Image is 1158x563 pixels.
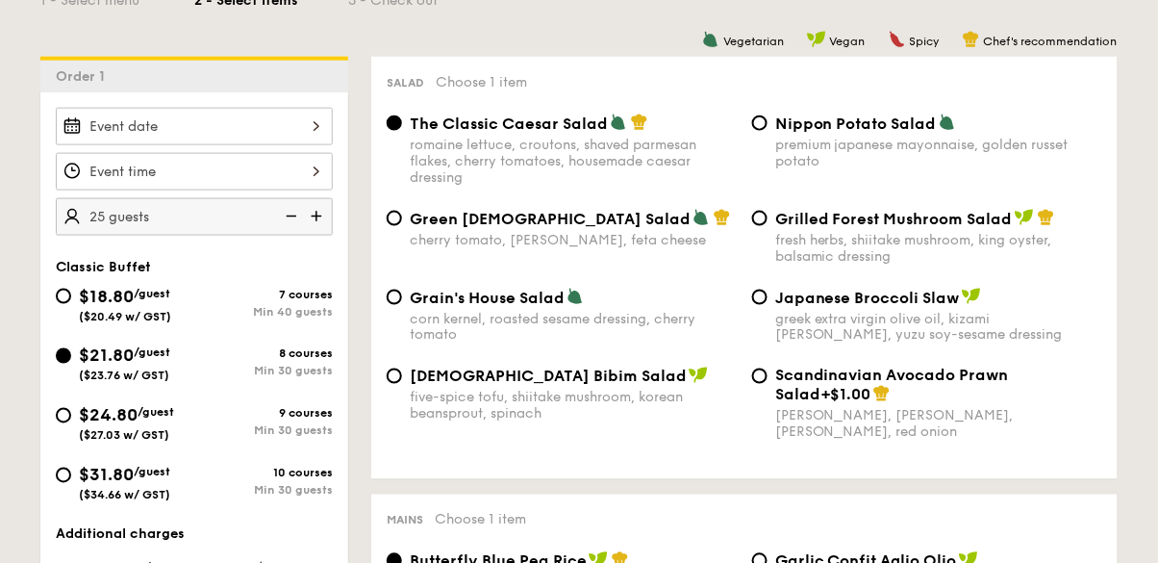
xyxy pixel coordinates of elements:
input: [DEMOGRAPHIC_DATA] Bibim Saladfive-spice tofu, shiitake mushroom, korean beansprout, spinach [387,369,402,384]
input: Japanese Broccoli Slawgreek extra virgin olive oil, kizami [PERSON_NAME], yuzu soy-sesame dressing [752,290,768,305]
div: five-spice tofu, shiitake mushroom, korean beansprout, spinach [410,390,737,422]
input: Grain's House Saladcorn kernel, roasted sesame dressing, cherry tomato [387,290,402,305]
span: Choose 1 item [435,512,526,528]
span: Chef's recommendation [984,35,1118,48]
div: Additional charges [56,525,333,545]
span: /guest [138,406,174,420]
span: $21.80 [79,345,134,367]
span: Japanese Broccoli Slaw [775,289,960,307]
span: Nippon Potato Salad [775,115,937,133]
div: Min 40 guests [194,305,333,319]
span: /guest [134,466,170,479]
img: icon-reduce.1d2dbef1.svg [275,198,304,235]
div: fresh herbs, shiitake mushroom, king oyster, balsamic dressing [775,232,1102,265]
img: icon-vegan.f8ff3823.svg [962,288,981,305]
span: $24.80 [79,405,138,426]
span: Mains [387,514,423,527]
img: icon-vegetarian.fe4039eb.svg [566,288,584,305]
input: Event time [56,153,333,191]
span: +$1.00 [820,386,871,404]
span: Vegan [830,35,866,48]
span: Classic Buffet [56,259,151,275]
div: romaine lettuce, croutons, shaved parmesan flakes, cherry tomatoes, housemade caesar dressing [410,137,737,186]
input: $18.80/guest($20.49 w/ GST)7 coursesMin 40 guests [56,289,71,304]
div: Min 30 guests [194,424,333,438]
img: icon-spicy.37a8142b.svg [889,31,906,48]
div: Min 30 guests [194,484,333,498]
img: icon-chef-hat.a58ddaea.svg [873,385,891,402]
span: Order 1 [56,68,113,85]
span: $31.80 [79,465,134,486]
img: icon-chef-hat.a58ddaea.svg [714,209,731,226]
input: $21.80/guest($23.76 w/ GST)8 coursesMin 30 guests [56,348,71,364]
span: ($23.76 w/ GST) [79,370,169,383]
span: ($27.03 w/ GST) [79,429,169,443]
img: icon-vegetarian.fe4039eb.svg [939,114,956,131]
span: /guest [134,287,170,300]
input: Green [DEMOGRAPHIC_DATA] Saladcherry tomato, [PERSON_NAME], feta cheese [387,211,402,226]
div: premium japanese mayonnaise, golden russet potato [775,137,1102,169]
img: icon-vegetarian.fe4039eb.svg [692,209,710,226]
span: Salad [387,76,424,90]
input: Grilled Forest Mushroom Saladfresh herbs, shiitake mushroom, king oyster, balsamic dressing [752,211,768,226]
span: Scandinavian Avocado Prawn Salad [775,367,1009,404]
img: icon-vegetarian.fe4039eb.svg [702,31,719,48]
img: icon-chef-hat.a58ddaea.svg [631,114,648,131]
div: corn kernel, roasted sesame dressing, cherry tomato [410,311,737,344]
img: icon-chef-hat.a58ddaea.svg [963,31,980,48]
img: icon-vegetarian.fe4039eb.svg [610,114,627,131]
img: icon-chef-hat.a58ddaea.svg [1038,209,1055,226]
span: ($34.66 w/ GST) [79,489,170,502]
input: $24.80/guest($27.03 w/ GST)9 coursesMin 30 guests [56,408,71,423]
div: 8 courses [194,347,333,361]
span: Vegetarian [723,35,784,48]
input: Number of guests [56,198,333,236]
input: Nippon Potato Saladpremium japanese mayonnaise, golden russet potato [752,115,768,131]
input: Event date [56,108,333,145]
input: $31.80/guest($34.66 w/ GST)10 coursesMin 30 guests [56,468,71,483]
img: icon-vegan.f8ff3823.svg [1015,209,1034,226]
span: $18.80 [79,286,134,307]
input: Scandinavian Avocado Prawn Salad+$1.00[PERSON_NAME], [PERSON_NAME], [PERSON_NAME], red onion [752,369,768,384]
span: Choose 1 item [436,74,527,90]
img: icon-vegan.f8ff3823.svg [689,367,708,384]
img: icon-add.58712e84.svg [304,198,333,235]
span: Grilled Forest Mushroom Salad [775,210,1013,228]
input: The Classic Caesar Saladromaine lettuce, croutons, shaved parmesan flakes, cherry tomatoes, house... [387,115,402,131]
div: 9 courses [194,407,333,421]
div: [PERSON_NAME], [PERSON_NAME], [PERSON_NAME], red onion [775,408,1102,441]
div: 7 courses [194,288,333,301]
span: The Classic Caesar Salad [410,115,608,133]
div: Min 30 guests [194,365,333,378]
span: [DEMOGRAPHIC_DATA] Bibim Salad [410,368,687,386]
span: Grain's House Salad [410,289,565,307]
div: 10 courses [194,467,333,480]
span: /guest [134,346,170,360]
span: Green [DEMOGRAPHIC_DATA] Salad [410,210,691,228]
span: Spicy [910,35,940,48]
div: greek extra virgin olive oil, kizami [PERSON_NAME], yuzu soy-sesame dressing [775,311,1102,344]
span: ($20.49 w/ GST) [79,310,171,323]
div: cherry tomato, [PERSON_NAME], feta cheese [410,232,737,248]
img: icon-vegan.f8ff3823.svg [807,31,826,48]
